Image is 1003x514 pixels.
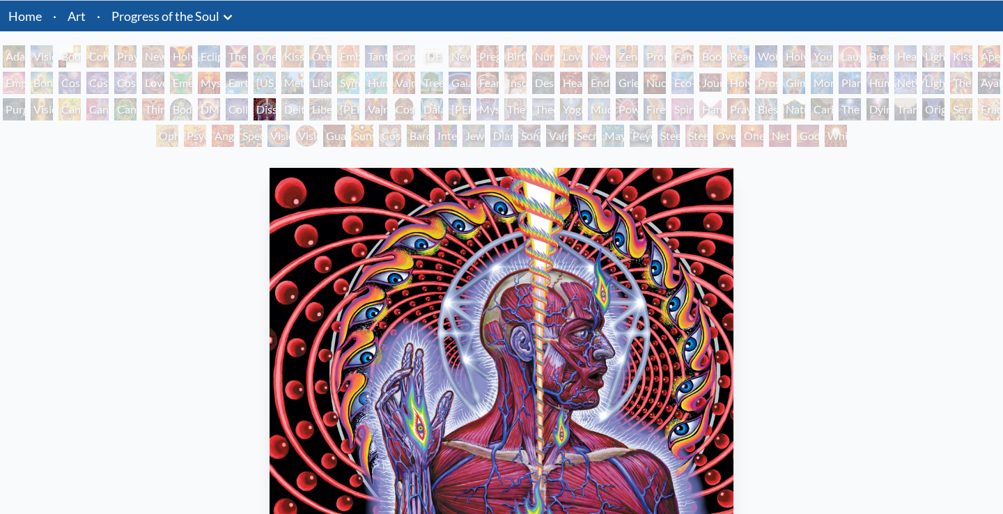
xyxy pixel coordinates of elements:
div: Ophanic Eyelash [156,125,178,147]
div: Newborn [449,45,471,68]
div: Diamond Being [490,125,513,147]
div: Cannabis Sutra [86,98,109,120]
div: Angel Skin [212,125,234,147]
div: Metamorphosis [281,72,304,94]
li: · [91,1,106,31]
div: The Kiss [226,45,248,68]
div: Spectral Lotus [240,125,262,147]
div: Seraphic Transport Docking on the Third Eye [950,98,972,120]
div: Eclipse [198,45,220,68]
div: Earth Energies [226,72,248,94]
div: Boo-boo [699,45,722,68]
div: Body/Mind as a Vibratory Field of Energy [170,98,192,120]
div: [PERSON_NAME] [449,98,471,120]
div: Nuclear Crucifixion [644,72,666,94]
div: Journey of the Wounded Healer [699,72,722,94]
div: Purging [3,98,25,120]
div: Glimpsing the Empyrean [783,72,805,94]
div: Kiss of the [MEDICAL_DATA] [950,45,972,68]
div: Planetary Prayers [839,72,861,94]
div: Cosmic Artist [86,72,109,94]
div: Tree & Person [421,72,443,94]
div: Caring [811,98,833,120]
div: Vajra Guru [365,98,387,120]
div: The Soul Finds It's Way [839,98,861,120]
div: Gaia [449,72,471,94]
div: Copulating [393,45,415,68]
div: Mysteriosa 2 [198,72,220,94]
div: Godself [797,125,819,147]
div: Spirit Animates the Flesh [671,98,694,120]
div: Mystic Eye [476,98,499,120]
div: Interbeing [435,125,457,147]
div: Empowerment [3,72,25,94]
div: Insomnia [504,72,527,94]
div: Third Eye Tears of Joy [142,98,164,120]
div: DMT - The Spirit Molecule [198,98,220,120]
div: Yogi & the Möbius Sphere [560,98,582,120]
div: Steeplehead 1 [658,125,680,147]
div: Breathing [866,45,889,68]
div: Fractal Eyes [978,98,1000,120]
div: Headache [560,72,582,94]
div: Endarkenment [588,72,610,94]
div: Birth [504,45,527,68]
div: Mudra [588,98,610,120]
div: One Taste [254,45,276,68]
div: Ocean of Love Bliss [309,45,332,68]
div: Lilacs [309,72,332,94]
div: [PERSON_NAME] [337,98,359,120]
div: White Light [825,125,847,147]
div: Tantra [365,45,387,68]
div: Vajra Horse [393,72,415,94]
div: Vision Crystal Tondo [295,125,318,147]
div: Net of Being [769,125,791,147]
div: Praying Hands [727,98,749,120]
div: Zena Lotus [616,45,638,68]
div: Cosmic [DEMOGRAPHIC_DATA] [393,98,415,120]
div: [DEMOGRAPHIC_DATA] Embryo [421,45,443,68]
div: Song of Vajra Being [518,125,541,147]
div: Firewalking [644,98,666,120]
div: Holy Grail [170,45,192,68]
div: Bond [31,72,53,94]
div: New Family [588,45,610,68]
div: Nursing [532,45,554,68]
div: Lightworker [922,72,944,94]
li: · [47,1,62,31]
div: Emerald Grail [170,72,192,94]
div: Cosmic Elf [379,125,401,147]
div: Grieving [616,72,638,94]
div: Young & Old [811,45,833,68]
div: Dissectional Art for Tool's Lateralus CD [254,98,276,120]
div: Family [671,45,694,68]
div: Collective Vision [226,98,248,120]
div: Praying [114,45,137,68]
div: Cannabis Mudra [59,98,81,120]
div: Love Circuit [560,45,582,68]
div: Human Geometry [866,72,889,94]
div: Mayan Being [602,125,624,147]
div: Liberation Through Seeing [309,98,332,120]
div: Deities & Demons Drinking from the Milky Pool [281,98,304,120]
a: Art [68,6,86,26]
div: Symbiosis: Gall Wasp & Oak Tree [337,72,359,94]
div: Original Face [922,98,944,120]
div: [US_STATE] Song [254,72,276,94]
div: Vision Tree [31,98,53,120]
div: Vajra Being [546,125,568,147]
div: Psychomicrograph of a Fractal Paisley Cherub Feather Tip [184,125,206,147]
div: Promise [644,45,666,68]
div: Lightweaver [922,45,944,68]
div: Pregnancy [476,45,499,68]
div: Secret Writing Being [574,125,596,147]
div: Laughing Man [839,45,861,68]
a: Progress of the Soul [111,6,219,26]
div: Oversoul [713,125,736,147]
div: One [741,125,763,147]
div: Wonder [755,45,777,68]
div: Despair [532,72,554,94]
div: Sunyata [351,125,373,147]
div: New Man New Woman [142,45,164,68]
div: Bardo Being [407,125,429,147]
